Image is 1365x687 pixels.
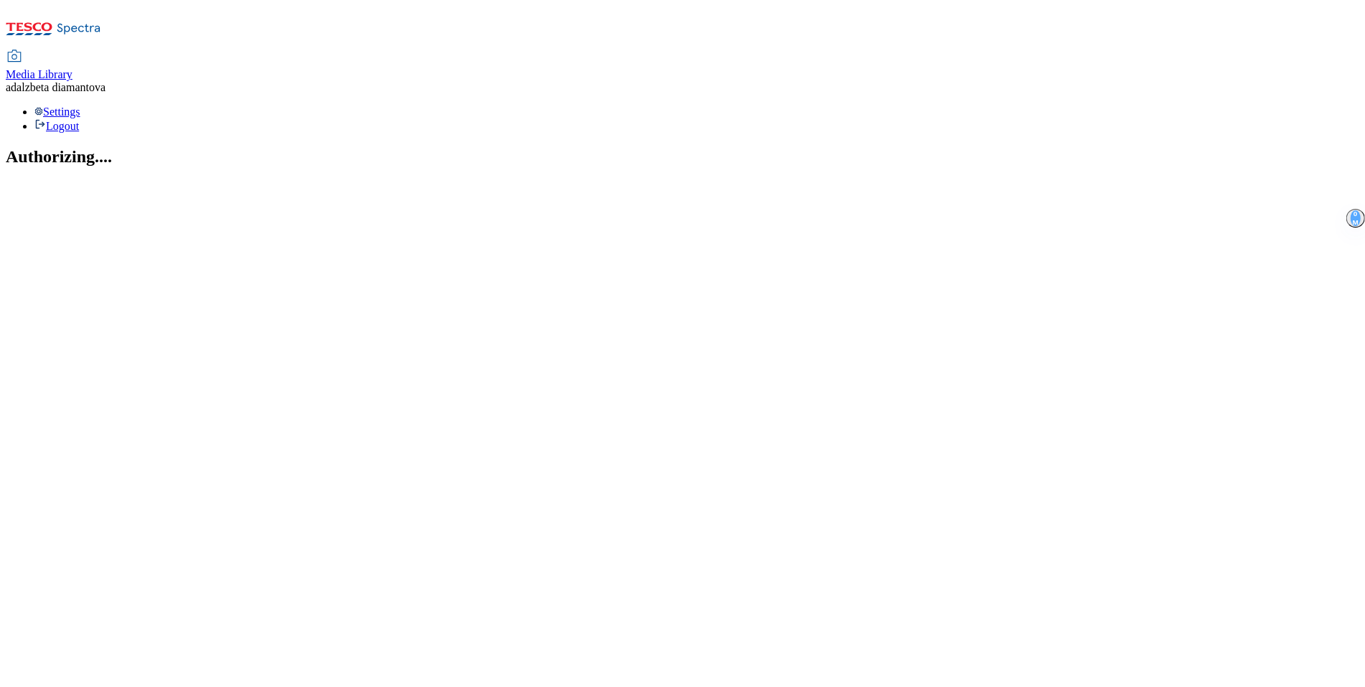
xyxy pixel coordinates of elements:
h2: Authorizing.... [6,147,1359,167]
span: ad [6,81,17,93]
a: Media Library [6,51,72,81]
span: Media Library [6,68,72,80]
a: Settings [34,106,80,118]
span: alzbeta diamantova [17,81,105,93]
a: Logout [34,120,79,132]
